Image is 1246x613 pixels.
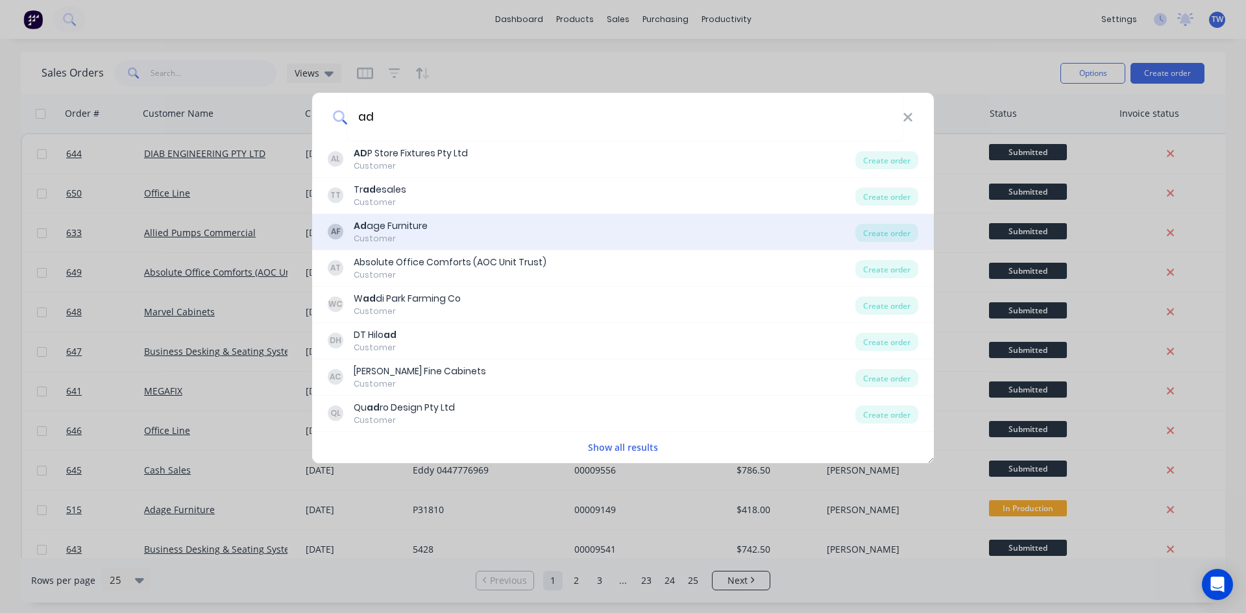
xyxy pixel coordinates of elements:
div: Create order [855,296,918,315]
div: AL [328,151,343,167]
div: DT Hilo [354,328,397,342]
b: ad [363,292,376,305]
div: Open Intercom Messenger [1202,569,1233,600]
div: WC [328,296,343,312]
div: DH [328,333,343,348]
div: Tr esales [354,183,406,197]
div: Absolute Office Comforts (AOC Unit Trust) [354,256,546,269]
div: W di Park Farming Co [354,292,461,306]
div: Customer [354,197,406,208]
div: AT [328,260,343,276]
div: TT [328,187,343,203]
div: Create order [855,405,918,424]
div: AF [328,224,343,239]
div: P Store Fixtures Pty Ltd [354,147,468,160]
b: ad [384,328,397,341]
b: ad [363,183,376,196]
div: Customer [354,160,468,172]
input: Enter a customer name to create a new order... [347,93,903,141]
div: Create order [855,369,918,387]
div: Customer [354,233,428,245]
div: Customer [354,342,397,354]
div: Create order [855,151,918,169]
div: Qu ro Design Pty Ltd [354,401,455,415]
b: AD [354,147,367,160]
div: Customer [354,415,455,426]
div: Customer [354,306,461,317]
div: Create order [855,187,918,206]
div: QL [328,405,343,421]
div: Create order [855,224,918,242]
div: Customer [354,378,486,390]
div: [PERSON_NAME] Fine Cabinets [354,365,486,378]
button: Show all results [584,440,662,455]
b: ad [367,401,380,414]
b: Ad [354,219,367,232]
div: AC [328,369,343,385]
div: Create order [855,333,918,351]
div: Customer [354,269,546,281]
div: Create order [855,260,918,278]
div: age Furniture [354,219,428,233]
